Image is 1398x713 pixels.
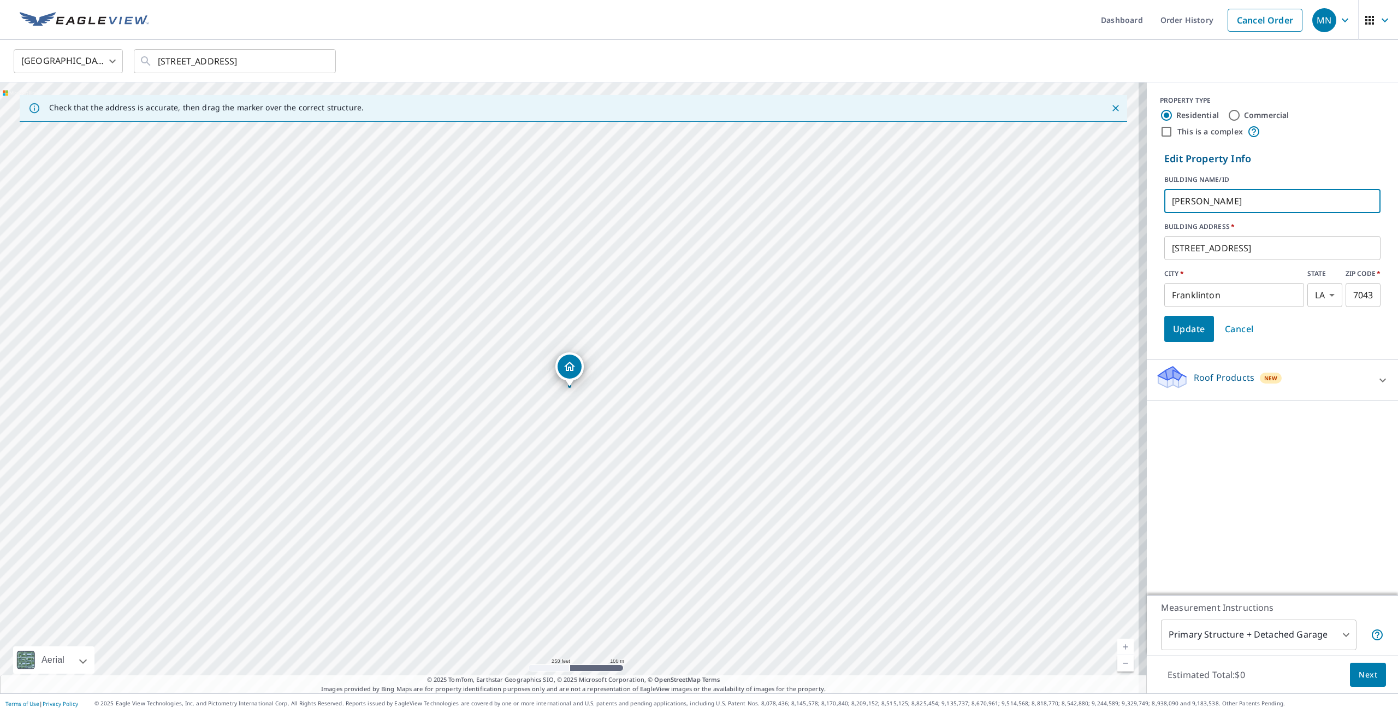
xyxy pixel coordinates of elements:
label: STATE [1307,269,1342,279]
label: BUILDING ADDRESS [1164,222,1381,232]
a: Current Level 17, Zoom Out [1117,655,1134,671]
span: Next [1359,668,1377,682]
img: EV Logo [20,12,149,28]
a: Privacy Policy [43,700,78,708]
p: Measurement Instructions [1161,601,1384,614]
p: | [5,700,78,707]
button: Update [1164,316,1214,342]
label: CITY [1164,269,1304,279]
a: OpenStreetMap [654,675,700,683]
a: Terms of Use [5,700,39,708]
div: Roof ProductsNew [1156,364,1389,396]
span: Update [1173,321,1205,337]
p: Estimated Total: $0 [1159,663,1254,687]
em: LA [1315,290,1325,300]
label: Commercial [1244,110,1289,121]
a: Cancel Order [1228,9,1302,32]
span: New [1264,374,1278,382]
div: Dropped pin, building 1, Residential property, 1104 Pineridge Rd Franklinton, LA 70438 [555,352,584,386]
button: Next [1350,663,1386,687]
p: Edit Property Info [1164,151,1381,166]
label: BUILDING NAME/ID [1164,175,1381,185]
a: Current Level 17, Zoom In [1117,639,1134,655]
span: Cancel [1225,321,1254,337]
button: Close [1109,101,1123,115]
div: [GEOGRAPHIC_DATA] [14,46,123,76]
input: Search by address or latitude-longitude [158,46,313,76]
div: Aerial [38,646,68,674]
label: This is a complex [1177,126,1243,137]
p: Roof Products [1194,371,1254,384]
span: Your report will include the primary structure and a detached garage if one exists. [1371,628,1384,641]
button: Cancel [1216,316,1263,342]
div: Aerial [13,646,94,674]
label: ZIP CODE [1346,269,1381,279]
div: Primary Structure + Detached Garage [1161,620,1356,650]
div: LA [1307,283,1342,307]
div: MN [1312,8,1336,32]
span: © 2025 TomTom, Earthstar Geographics SIO, © 2025 Microsoft Corporation, © [427,675,720,685]
label: Residential [1176,110,1219,121]
p: Check that the address is accurate, then drag the marker over the correct structure. [49,103,364,113]
p: © 2025 Eagle View Technologies, Inc. and Pictometry International Corp. All Rights Reserved. Repo... [94,699,1393,708]
a: Terms [702,675,720,683]
div: PROPERTY TYPE [1160,96,1385,105]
